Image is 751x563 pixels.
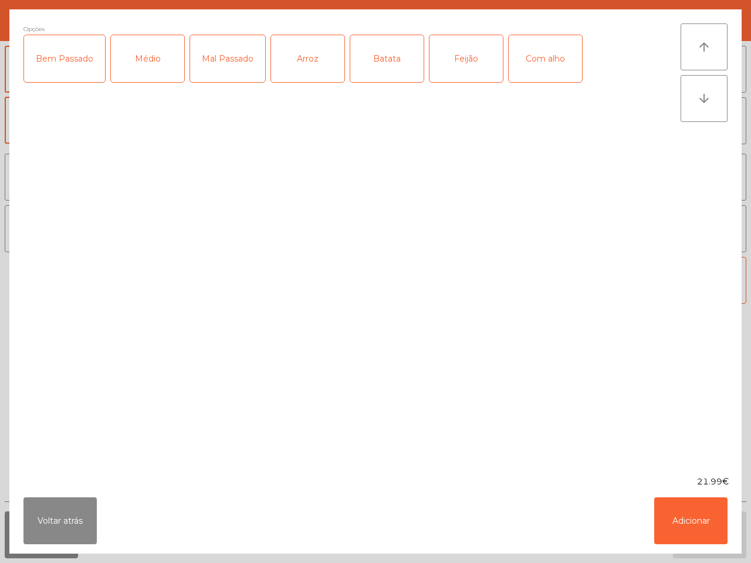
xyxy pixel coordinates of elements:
[23,497,97,544] button: Voltar atrás
[697,91,711,106] i: arrow_downward
[24,35,105,82] div: Bem Passado
[271,35,344,82] div: Arroz
[23,23,45,35] span: Opções
[509,35,582,82] div: Com alho
[429,35,503,82] div: Feijão
[697,40,711,54] i: arrow_upward
[681,75,728,122] button: arrow_downward
[111,35,184,82] div: Médio
[681,23,728,70] button: arrow_upward
[350,35,424,82] div: Batata
[190,35,265,82] div: Mal Passado
[654,497,728,544] button: Adicionar
[9,476,742,488] div: 21.99€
